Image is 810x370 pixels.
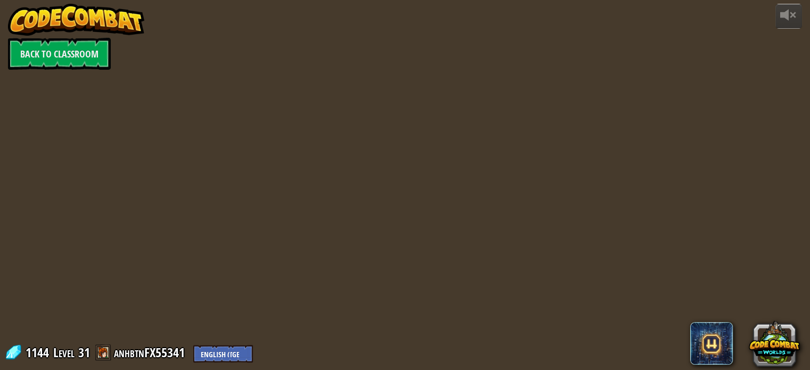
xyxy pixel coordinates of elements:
[78,344,90,361] span: 31
[114,344,188,361] a: anhbtnFX55341
[775,4,802,29] button: Adjust volume
[8,4,144,36] img: CodeCombat - Learn how to code by playing a game
[8,38,111,70] a: Back to Classroom
[53,344,75,361] span: Level
[26,344,52,361] span: 1144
